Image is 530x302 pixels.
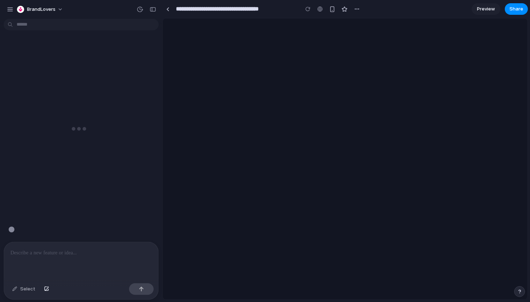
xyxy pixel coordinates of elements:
[27,6,56,13] span: BrandLovers
[14,4,67,15] button: BrandLovers
[472,3,500,15] a: Preview
[477,5,495,13] span: Preview
[505,3,528,15] button: Share
[509,5,523,13] span: Share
